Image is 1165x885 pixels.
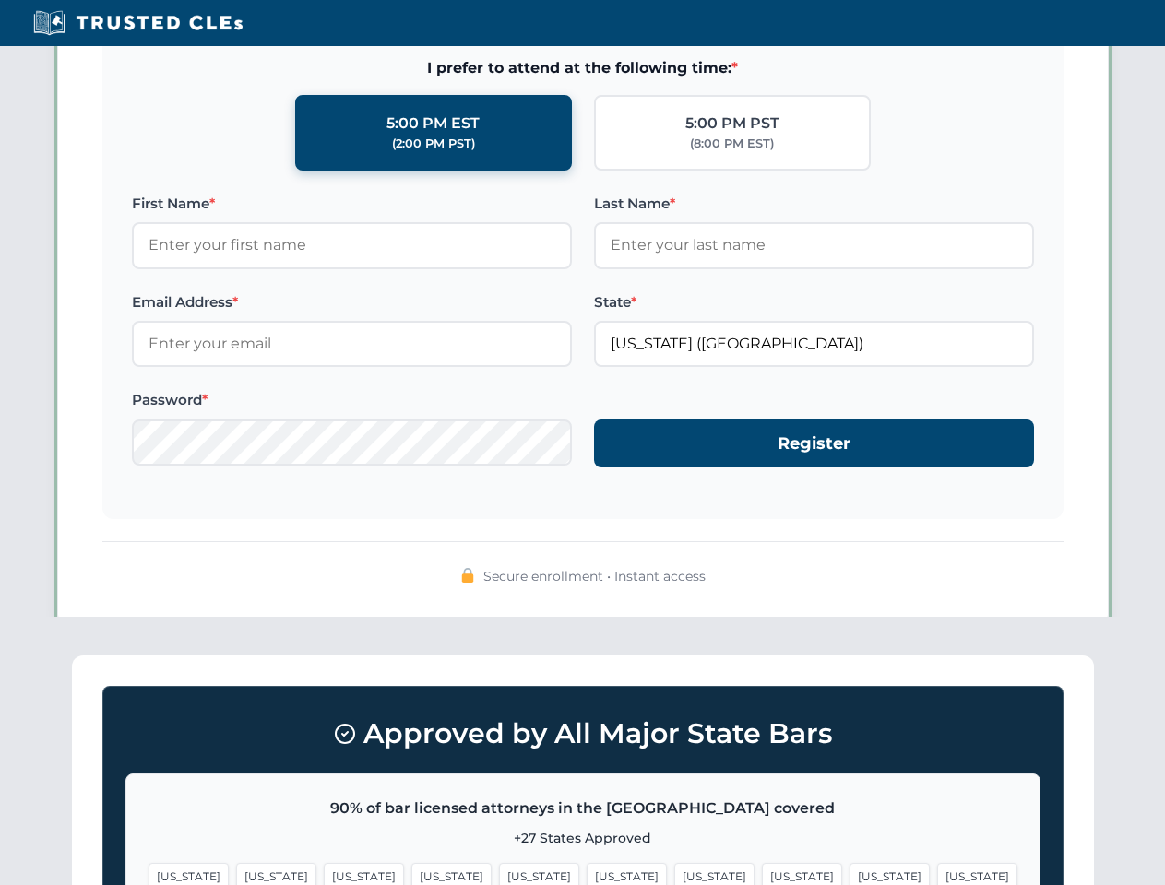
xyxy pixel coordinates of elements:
[392,135,475,153] div: (2:00 PM PST)
[690,135,774,153] div: (8:00 PM EST)
[386,112,480,136] div: 5:00 PM EST
[132,193,572,215] label: First Name
[28,9,248,37] img: Trusted CLEs
[594,193,1034,215] label: Last Name
[149,828,1017,848] p: +27 States Approved
[594,419,1034,468] button: Register
[132,321,572,367] input: Enter your email
[125,709,1040,759] h3: Approved by All Major State Bars
[132,222,572,268] input: Enter your first name
[685,112,779,136] div: 5:00 PM PST
[132,56,1034,80] span: I prefer to attend at the following time:
[460,568,475,583] img: 🔒
[594,321,1034,367] input: California (CA)
[483,566,706,586] span: Secure enrollment • Instant access
[594,222,1034,268] input: Enter your last name
[149,796,1017,820] p: 90% of bar licensed attorneys in the [GEOGRAPHIC_DATA] covered
[594,291,1034,313] label: State
[132,291,572,313] label: Email Address
[132,389,572,411] label: Password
